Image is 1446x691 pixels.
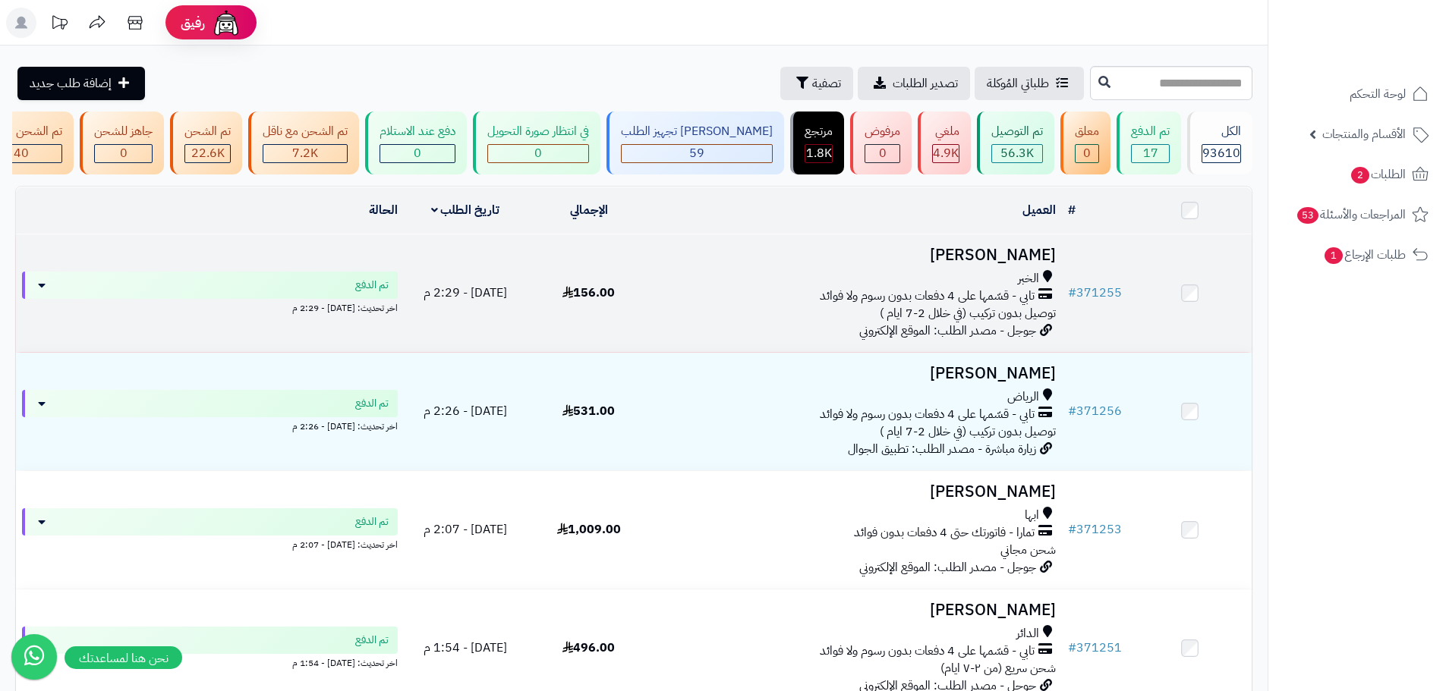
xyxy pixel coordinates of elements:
div: 0 [1076,145,1098,162]
span: 0 [120,144,128,162]
h3: [PERSON_NAME] [657,483,1056,501]
span: الرياض [1007,388,1039,406]
div: اخر تحديث: [DATE] - 2:07 م [22,536,398,551]
h3: [PERSON_NAME] [657,601,1056,619]
span: إضافة طلب جديد [30,74,112,93]
span: المراجعات والأسئلة [1296,204,1406,225]
span: # [1068,639,1076,657]
span: تصدير الطلبات [893,74,958,93]
div: تم التوصيل [991,123,1043,140]
div: مرتجع [805,123,833,140]
img: ai-face.png [211,8,241,38]
span: # [1068,284,1076,302]
div: 56311 [992,145,1042,162]
span: 53 [1297,207,1318,224]
span: الخبر [1018,270,1039,287]
span: تابي - قسّمها على 4 دفعات بدون رسوم ولا فوائد [820,642,1035,660]
span: # [1068,402,1076,420]
a: الإجمالي [570,201,608,219]
span: 59 [689,144,704,162]
a: تصدير الطلبات [858,67,970,100]
a: تم التوصيل 56.3K [974,112,1057,174]
a: معلق 0 [1057,112,1114,174]
span: تم الدفع [355,396,389,411]
span: تصفية [812,74,841,93]
a: [PERSON_NAME] تجهيز الطلب 59 [603,112,787,174]
div: اخر تحديث: [DATE] - 2:29 م [22,299,398,315]
span: تم الدفع [355,278,389,293]
a: #371253 [1068,520,1122,539]
div: اخر تحديث: [DATE] - 1:54 م [22,654,398,670]
div: تم الشحن مع ناقل [263,123,348,140]
a: #371255 [1068,284,1122,302]
span: 0 [534,144,542,162]
span: 22.6K [191,144,225,162]
a: مرفوض 0 [847,112,915,174]
a: الطلبات2 [1277,156,1437,193]
span: تابي - قسّمها على 4 دفعات بدون رسوم ولا فوائد [820,406,1035,423]
span: الأقسام والمنتجات [1322,124,1406,145]
div: 7223 [263,145,347,162]
a: إضافة طلب جديد [17,67,145,100]
span: 531.00 [562,402,615,420]
div: مرفوض [865,123,900,140]
a: #371251 [1068,639,1122,657]
a: العميل [1022,201,1056,219]
div: جاهز للشحن [94,123,153,140]
a: تحديثات المنصة [40,8,78,42]
div: الكل [1202,123,1241,140]
span: 93610 [1202,144,1240,162]
span: شحن سريع (من ٢-٧ ايام) [940,659,1056,677]
span: توصيل بدون تركيب (في خلال 2-7 ايام ) [880,422,1056,441]
a: دفع عند الاستلام 0 [362,112,470,174]
a: تم الدفع 17 [1114,112,1184,174]
span: الطلبات [1350,164,1406,185]
div: 59 [622,145,772,162]
div: 0 [95,145,152,162]
span: 0 [414,144,421,162]
a: المراجعات والأسئلة53 [1277,196,1437,233]
span: الدائر [1016,625,1039,642]
span: 1,009.00 [557,520,621,539]
a: تم الشحن 22.6K [167,112,245,174]
span: توصيل بدون تركيب (في خلال 2-7 ايام ) [880,304,1056,322]
div: معلق [1075,123,1099,140]
a: #371256 [1068,402,1122,420]
div: تم الشحن [184,123,231,140]
span: [DATE] - 2:29 م [424,284,507,302]
a: ملغي 4.9K [915,112,974,174]
div: 0 [380,145,455,162]
span: جوجل - مصدر الطلب: الموقع الإلكتروني [859,322,1036,340]
div: 1793 [805,145,832,162]
span: رفيق [181,14,205,32]
div: ملغي [932,123,959,140]
div: اخر تحديث: [DATE] - 2:26 م [22,417,398,433]
span: # [1068,520,1076,539]
span: 7.2K [292,144,318,162]
a: في انتظار صورة التحويل 0 [470,112,603,174]
span: تابي - قسّمها على 4 دفعات بدون رسوم ولا فوائد [820,287,1035,305]
a: تم الشحن مع ناقل 7.2K [245,112,362,174]
a: # [1068,201,1076,219]
div: 17 [1132,145,1169,162]
div: في انتظار صورة التحويل [487,123,589,140]
span: 56.3K [1000,144,1034,162]
span: زيارة مباشرة - مصدر الطلب: تطبيق الجوال [848,440,1036,458]
a: جاهز للشحن 0 [77,112,167,174]
span: 4.9K [933,144,959,162]
span: 2 [1351,167,1369,184]
div: 0 [488,145,588,162]
span: 1 [1325,247,1343,264]
span: تم الدفع [355,514,389,529]
span: 0 [879,144,887,162]
span: تم الدفع [355,633,389,648]
a: تاريخ الطلب [431,201,500,219]
div: [PERSON_NAME] تجهيز الطلب [621,123,773,140]
div: 0 [865,145,899,162]
span: طلبات الإرجاع [1323,244,1406,265]
span: تمارا - فاتورتك حتى 4 دفعات بدون فوائد [854,524,1035,542]
div: تم الدفع [1131,123,1170,140]
span: 496.00 [562,639,615,657]
span: 17 [1143,144,1158,162]
a: مرتجع 1.8K [787,112,847,174]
